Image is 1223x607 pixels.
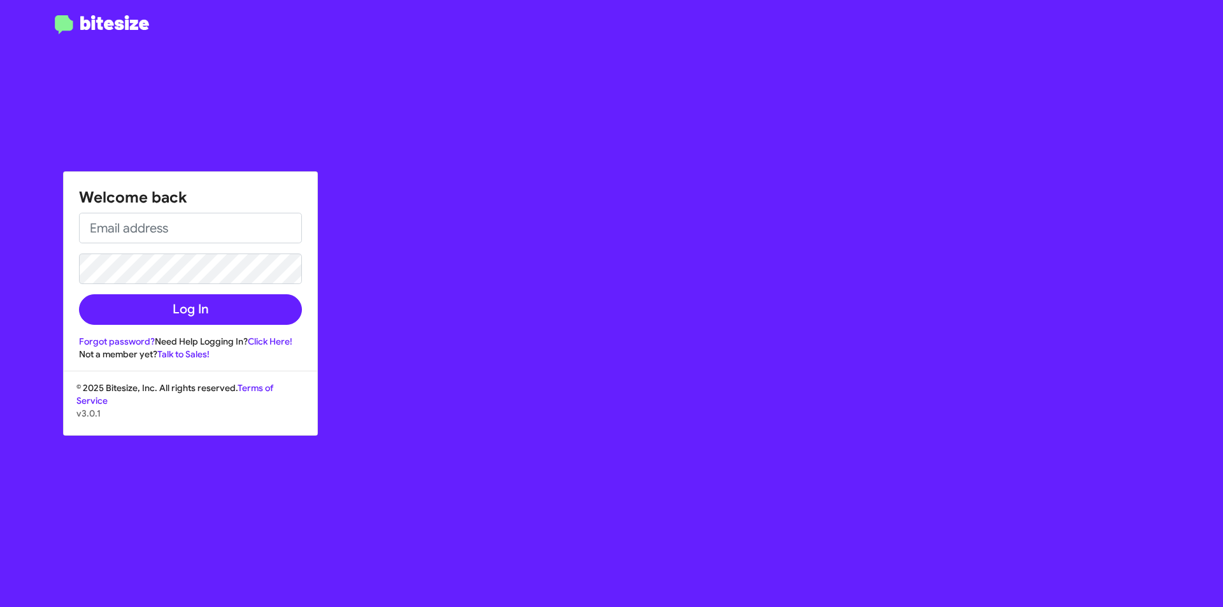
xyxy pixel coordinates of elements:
div: © 2025 Bitesize, Inc. All rights reserved. [64,382,317,435]
a: Click Here! [248,336,292,347]
a: Talk to Sales! [157,348,210,360]
a: Forgot password? [79,336,155,347]
input: Email address [79,213,302,243]
button: Log In [79,294,302,325]
div: Need Help Logging In? [79,335,302,348]
p: v3.0.1 [76,407,304,420]
h1: Welcome back [79,187,302,208]
div: Not a member yet? [79,348,302,361]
